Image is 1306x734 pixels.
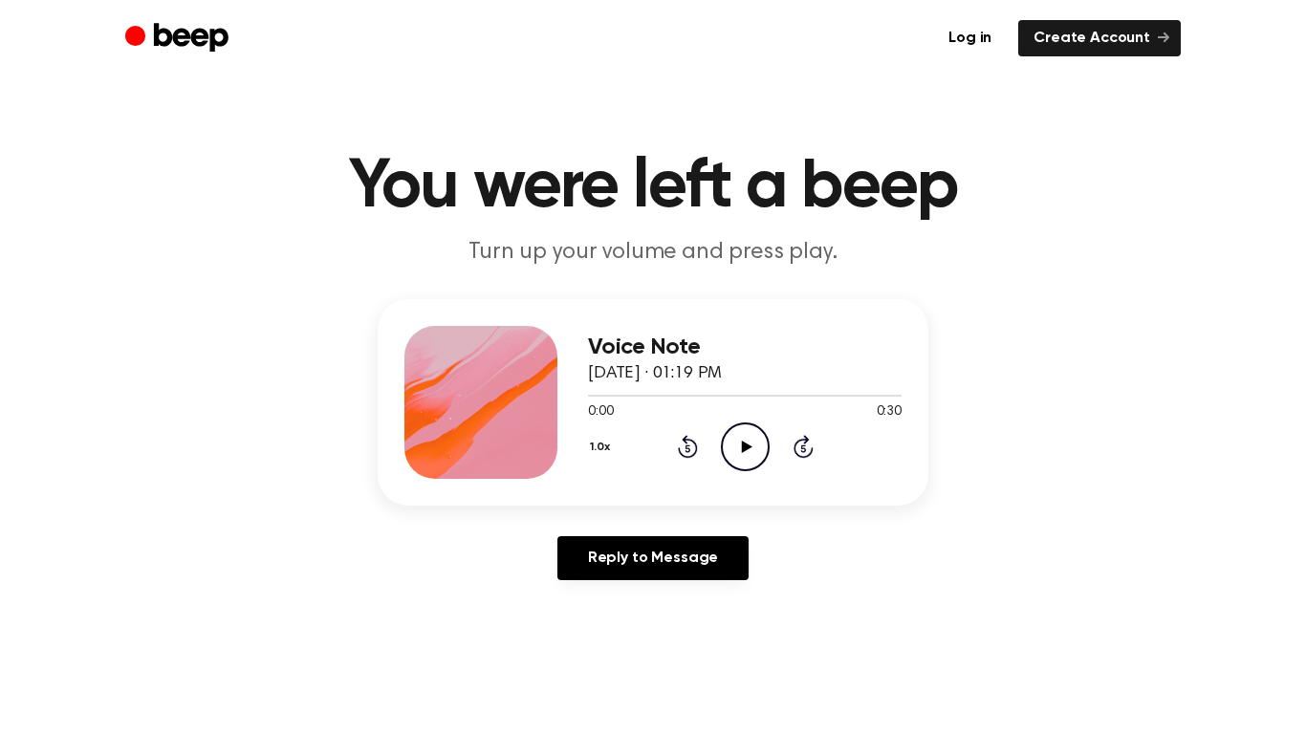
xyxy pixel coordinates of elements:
button: 1.0x [588,431,618,464]
span: 0:00 [588,402,613,422]
span: [DATE] · 01:19 PM [588,365,722,382]
h3: Voice Note [588,335,902,360]
a: Reply to Message [557,536,749,580]
p: Turn up your volume and press play. [286,237,1020,269]
a: Beep [125,20,233,57]
span: 0:30 [877,402,902,422]
h1: You were left a beep [163,153,1143,222]
a: Create Account [1018,20,1181,56]
a: Log in [933,20,1007,56]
